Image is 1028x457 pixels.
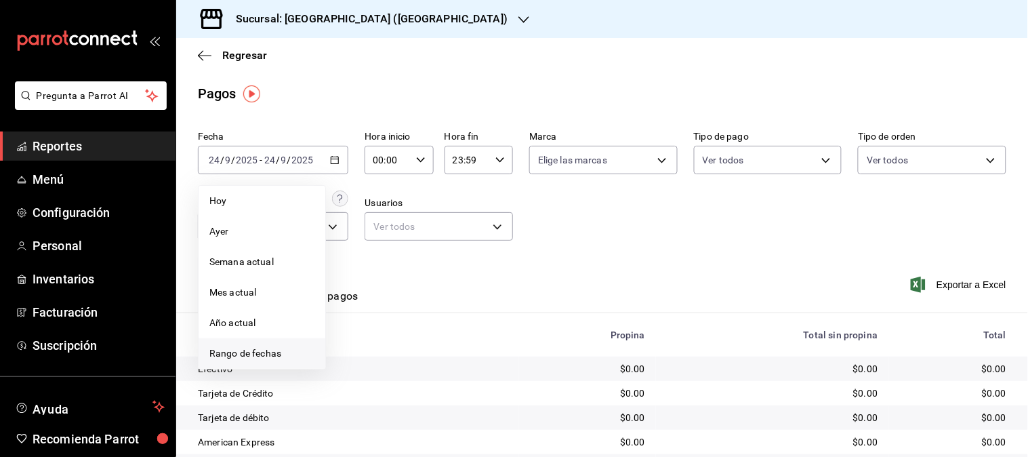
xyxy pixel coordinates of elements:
[281,155,287,165] input: --
[198,386,508,400] div: Tarjeta de Crédito
[291,155,314,165] input: ----
[225,11,508,27] h3: Sucursal: [GEOGRAPHIC_DATA] ([GEOGRAPHIC_DATA])
[530,411,645,424] div: $0.00
[33,170,165,188] span: Menú
[899,435,1006,449] div: $0.00
[209,316,314,330] span: Año actual
[33,270,165,288] span: Inventarios
[209,346,314,361] span: Rango de fechas
[208,155,220,165] input: --
[530,435,645,449] div: $0.00
[198,362,508,376] div: Efectivo
[209,194,314,208] span: Hoy
[198,49,267,62] button: Regresar
[198,330,508,340] div: Tipo de pago
[867,153,908,167] span: Ver todos
[365,199,513,208] label: Usuarios
[198,435,508,449] div: American Express
[667,435,878,449] div: $0.00
[899,411,1006,424] div: $0.00
[15,81,167,110] button: Pregunta a Parrot AI
[33,336,165,355] span: Suscripción
[37,89,146,103] span: Pregunta a Parrot AI
[365,212,513,241] div: Ver todos
[913,277,1006,293] button: Exportar a Excel
[220,155,224,165] span: /
[529,132,678,142] label: Marca
[667,386,878,400] div: $0.00
[260,155,262,165] span: -
[198,132,348,142] label: Fecha
[365,132,433,142] label: Hora inicio
[33,237,165,255] span: Personal
[308,290,358,313] button: Ver pagos
[198,411,508,424] div: Tarjeta de débito
[33,430,165,448] span: Recomienda Parrot
[235,155,258,165] input: ----
[231,155,235,165] span: /
[703,153,744,167] span: Ver todos
[222,49,267,62] span: Regresar
[276,155,280,165] span: /
[149,35,160,46] button: open_drawer_menu
[9,98,167,113] a: Pregunta a Parrot AI
[667,411,878,424] div: $0.00
[530,362,645,376] div: $0.00
[858,132,1006,142] label: Tipo de orden
[264,155,276,165] input: --
[899,362,1006,376] div: $0.00
[33,399,147,415] span: Ayuda
[530,386,645,400] div: $0.00
[530,330,645,340] div: Propina
[899,330,1006,340] div: Total
[209,224,314,239] span: Ayer
[694,132,842,142] label: Tipo de pago
[33,203,165,222] span: Configuración
[209,285,314,300] span: Mes actual
[33,303,165,321] span: Facturación
[899,386,1006,400] div: $0.00
[667,362,878,376] div: $0.00
[243,85,260,102] img: Tooltip marker
[287,155,291,165] span: /
[667,330,878,340] div: Total sin propina
[538,153,607,167] span: Elige las marcas
[198,83,237,104] div: Pagos
[209,255,314,269] span: Semana actual
[445,132,513,142] label: Hora fin
[224,155,231,165] input: --
[33,137,165,155] span: Reportes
